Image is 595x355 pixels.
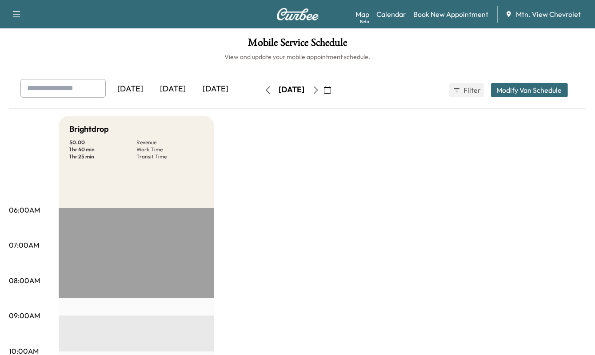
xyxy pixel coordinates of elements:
[449,83,484,97] button: Filter
[195,79,237,99] div: [DATE]
[69,123,109,135] h5: Brightdrop
[491,83,568,97] button: Modify Van Schedule
[136,153,204,160] p: Transit Time
[276,8,319,20] img: Curbee Logo
[355,9,369,20] a: MapBeta
[360,18,369,25] div: Beta
[279,84,305,95] div: [DATE]
[136,146,204,153] p: Work Time
[136,139,204,146] p: Revenue
[69,146,136,153] p: 1 hr 40 min
[9,37,586,52] h1: Mobile Service Schedule
[9,310,40,321] p: 09:00AM
[464,85,480,95] span: Filter
[9,205,40,215] p: 06:00AM
[9,275,40,286] p: 08:00AM
[376,9,406,20] a: Calendar
[516,9,581,20] span: Mtn. View Chevrolet
[152,79,195,99] div: [DATE]
[109,79,152,99] div: [DATE]
[69,139,136,146] p: $ 0.00
[9,240,39,250] p: 07:00AM
[413,9,488,20] a: Book New Appointment
[69,153,136,160] p: 1 hr 25 min
[9,52,586,61] h6: View and update your mobile appointment schedule.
